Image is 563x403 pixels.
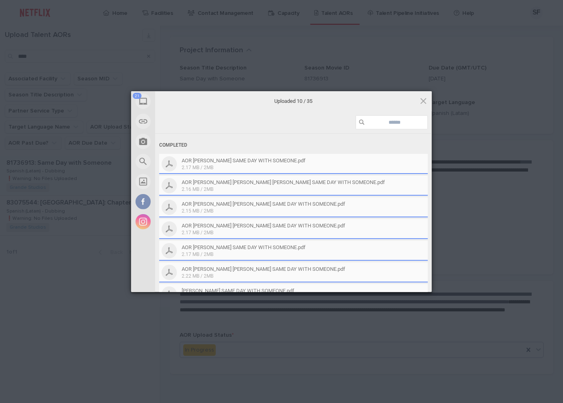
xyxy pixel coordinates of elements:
span: 2.22 MB / [182,273,203,279]
span: 2.15 MB / [182,208,203,214]
span: AOR [PERSON_NAME] [PERSON_NAME] SAME DAY WITH SOMEONE.pdf [182,266,345,272]
span: 2.16 MB / [182,186,203,192]
span: 2MB [204,273,213,279]
span: [PERSON_NAME] SAME DAY WITH SOMEONE.pdf [182,288,294,294]
span: 2MB [204,208,213,214]
span: Click here or hit ESC to close picker [419,96,428,105]
span: Uploaded 10 / 35 [213,97,374,104]
span: AOR [PERSON_NAME] SAME DAY WITH SOMEONE.pdf [182,244,306,250]
span: AOR ARMANDO ZUÑIGA VAZQUEZ SAME DAY WITH SOMEONE.pdf [179,244,421,258]
span: 2MB [204,230,213,235]
span: AOR CARLO VAZQUEZ DIAZ SAME DAY WITH SOMEONE.pdf [179,288,421,301]
span: 2.17 MB / [182,252,203,257]
div: Completed [159,138,428,153]
span: 2MB [204,165,213,170]
span: 2.17 MB / [182,230,203,235]
span: AOR [PERSON_NAME] [PERSON_NAME] SAME DAY WITH SOMEONE.pdf [182,201,345,207]
span: AOR [PERSON_NAME] [PERSON_NAME] [PERSON_NAME] SAME DAY WITH SOMEONE.pdf [182,179,385,185]
span: AOR ANA LUISA BANDERAS VALLES SAME DAY WITH SOMEONE.pdf [179,201,421,214]
span: AOR ANA ELIZABETH SANCHEZ ARAUJO SAME DAY WITH SOMEONE.pdf [179,179,421,192]
span: AOR ALICIA BARRAGAN MARTINEZ SAME DAY WITH SOMEONE.pdf [179,158,421,171]
span: AOR CARLA CERDA HERRERO SAME DAY WITH SOMEONE.pdf [179,266,421,279]
span: AOR ANA TERESITA SALINAS ALVARADO SAME DAY WITH SOMEONE.pdf [179,223,421,236]
span: 2MB [204,186,213,192]
span: AOR [PERSON_NAME] SAME DAY WITH SOMEONE.pdf [182,158,306,164]
span: AOR [PERSON_NAME] [PERSON_NAME] SAME DAY WITH SOMEONE.pdf [182,223,345,229]
span: 2.17 MB / [182,165,203,170]
span: 2MB [204,252,213,257]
